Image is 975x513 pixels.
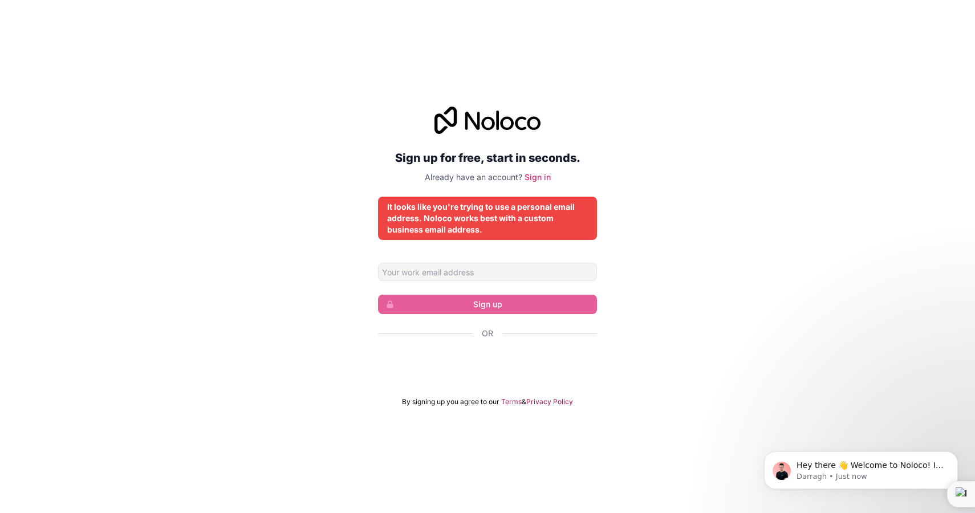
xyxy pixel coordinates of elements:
a: Terms [501,397,522,406]
a: Sign in [525,172,551,182]
span: & [522,397,526,406]
button: Sign up [378,295,597,314]
div: تسجيل الدخول باستخدام حساب Google (يفتح الرابط في علامة تبويب جديدة) [378,352,597,377]
iframe: زر تسجيل الدخول باستخدام حساب Google [372,352,603,377]
div: It looks like you're trying to use a personal email address. Noloco works best with a custom busi... [387,201,588,235]
span: By signing up you agree to our [402,397,499,406]
iframe: Intercom notifications message [747,427,975,507]
h2: Sign up for free, start in seconds. [378,148,597,168]
input: Email address [378,263,597,281]
span: Or [482,328,493,339]
a: Privacy Policy [526,397,573,406]
span: Already have an account? [425,172,522,182]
